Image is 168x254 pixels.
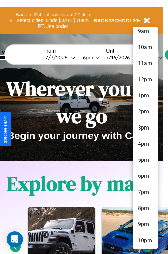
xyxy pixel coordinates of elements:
[133,88,158,104] li: 1pm
[133,71,158,88] li: 12pm
[133,200,158,216] li: 8pm
[133,104,158,120] li: 2pm
[133,168,158,184] li: 6pm
[133,55,158,71] li: 11am
[133,184,158,200] li: 7pm
[7,231,23,247] div: Open Intercom Messenger
[3,116,8,143] div: Give Feedback
[133,23,158,39] li: 9am
[133,120,158,136] li: 3pm
[133,136,158,152] li: 4pm
[133,216,158,233] li: 9pm
[133,39,158,55] li: 10am
[133,152,158,168] li: 5pm
[133,233,158,249] li: 10pm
